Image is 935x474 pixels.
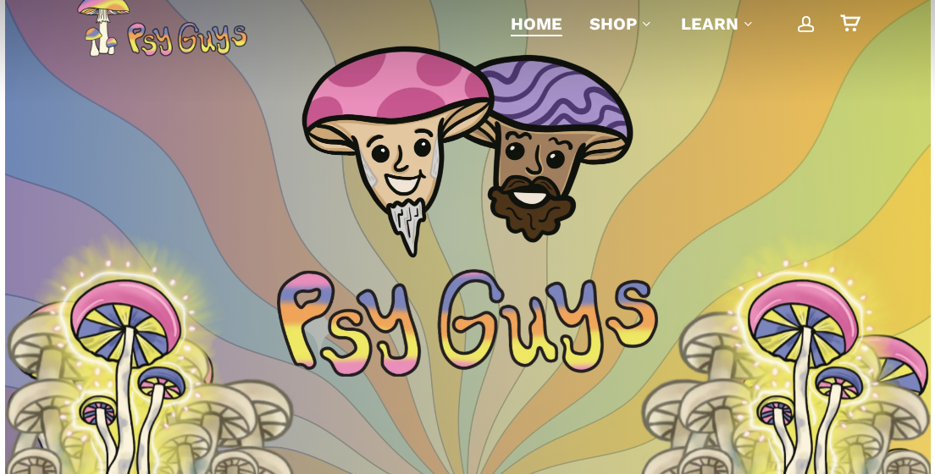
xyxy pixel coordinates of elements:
span: Home [511,14,562,34]
a: Cart [840,14,859,33]
a: Home [511,12,562,36]
a: Shop [589,12,654,36]
span: Shop [589,14,637,34]
a: Learn [681,12,755,36]
img: PsyGuys Heads Logo [298,24,637,278]
img: Psychedelic PsyGuys Text Logo [277,269,658,377]
span: Learn [681,14,739,34]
